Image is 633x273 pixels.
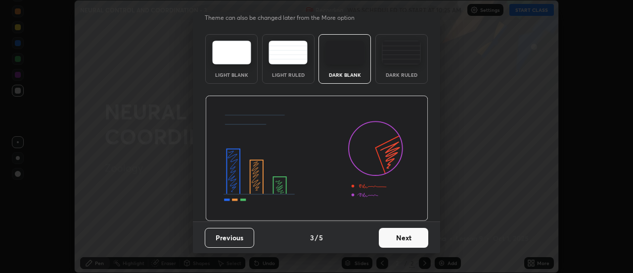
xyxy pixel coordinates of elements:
h4: 3 [310,232,314,243]
p: Theme can also be changed later from the More option [205,13,365,22]
img: lightRuledTheme.5fabf969.svg [269,41,308,64]
img: darkTheme.f0cc69e5.svg [325,41,364,64]
img: darkRuledTheme.de295e13.svg [382,41,421,64]
h4: / [315,232,318,243]
div: Dark Blank [325,72,364,77]
div: Light Ruled [269,72,308,77]
button: Next [379,228,428,248]
img: darkThemeBanner.d06ce4a2.svg [205,96,428,221]
div: Dark Ruled [382,72,421,77]
div: Light Blank [212,72,251,77]
h4: 5 [319,232,323,243]
img: lightTheme.e5ed3b09.svg [212,41,251,64]
button: Previous [205,228,254,248]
